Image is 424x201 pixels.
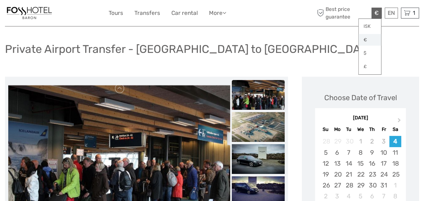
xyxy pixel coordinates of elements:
div: Choose Friday, October 10th, 2025 [378,147,389,158]
div: Choose Wednesday, October 8th, 2025 [355,147,366,158]
span: 1 [412,10,416,16]
div: Choose Saturday, October 4th, 2025 [389,136,401,147]
div: Choose Thursday, October 16th, 2025 [366,158,378,169]
span: Best price guarantee [316,6,370,20]
div: Choose Friday, October 31st, 2025 [378,180,389,191]
div: Su [320,125,331,134]
div: Choose Sunday, October 26th, 2025 [320,180,331,191]
a: ISK [359,20,381,32]
a: $ [359,47,381,59]
div: EN [385,8,398,19]
div: Tu [343,125,355,134]
div: Choose Monday, October 13th, 2025 [332,158,343,169]
img: da9cb8a1f8154e8caada83b79bdb2dee_slider_thumbnail.jpeg [232,144,285,174]
div: Mo [332,125,343,134]
div: We [355,125,366,134]
div: Choose Sunday, October 19th, 2025 [320,169,331,180]
div: Choose Saturday, October 25th, 2025 [389,169,401,180]
div: Not available Tuesday, September 30th, 2025 [343,136,355,147]
div: Th [366,125,378,134]
div: Choose Monday, October 6th, 2025 [332,147,343,158]
img: 1355-f22f4eb0-fb05-4a92-9bea-b034c25151e6_logo_small.jpg [5,5,54,21]
div: Choose Tuesday, October 7th, 2025 [343,147,355,158]
div: Choose Sunday, October 12th, 2025 [320,158,331,169]
div: Choose Thursday, October 9th, 2025 [366,147,378,158]
a: £ [359,61,381,73]
img: e125cc39de91410a82075c2a11cf3c12_slider_thumbnail.jpeg [232,112,285,142]
div: [DATE] [315,115,406,122]
div: Choose Tuesday, October 21st, 2025 [343,169,355,180]
button: Open LiveChat chat widget [76,10,84,18]
div: Fr [378,125,389,134]
div: Choose Sunday, October 5th, 2025 [320,147,331,158]
div: Not available Monday, September 29th, 2025 [332,136,343,147]
a: Transfers [134,8,160,18]
a: € [359,34,381,46]
div: Choose Tuesday, October 14th, 2025 [343,158,355,169]
div: Not available Sunday, September 28th, 2025 [320,136,331,147]
div: Choose Thursday, October 23rd, 2025 [366,169,378,180]
button: Next Month [395,116,405,127]
div: Not available Friday, October 3rd, 2025 [378,136,389,147]
div: Choose Friday, October 17th, 2025 [378,158,389,169]
div: Choose Wednesday, October 22nd, 2025 [355,169,366,180]
div: Choose Friday, October 24th, 2025 [378,169,389,180]
div: Not available Wednesday, October 1st, 2025 [355,136,366,147]
div: Choose Wednesday, October 29th, 2025 [355,180,366,191]
div: Choose Monday, October 20th, 2025 [332,169,343,180]
div: Choose Thursday, October 30th, 2025 [366,180,378,191]
div: Choose Wednesday, October 15th, 2025 [355,158,366,169]
a: Car rental [171,8,198,18]
div: Sa [389,125,401,134]
div: Choose Saturday, November 1st, 2025 [389,180,401,191]
div: Choose Saturday, October 18th, 2025 [389,158,401,169]
h1: Private Airport Transfer - [GEOGRAPHIC_DATA] to [GEOGRAPHIC_DATA] [5,42,377,56]
div: Choose Saturday, October 11th, 2025 [389,147,401,158]
div: Choose Monday, October 27th, 2025 [332,180,343,191]
a: More [209,8,226,18]
p: We're away right now. Please check back later! [9,12,75,17]
a: Tours [109,8,123,18]
div: Choose Tuesday, October 28th, 2025 [343,180,355,191]
div: Choose Date of Travel [324,93,397,103]
img: 5b37b35948a548e0bcc8482548ad1189_slider_thumbnail.jpeg [232,80,285,110]
div: Not available Thursday, October 2nd, 2025 [366,136,378,147]
span: € [374,10,379,16]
